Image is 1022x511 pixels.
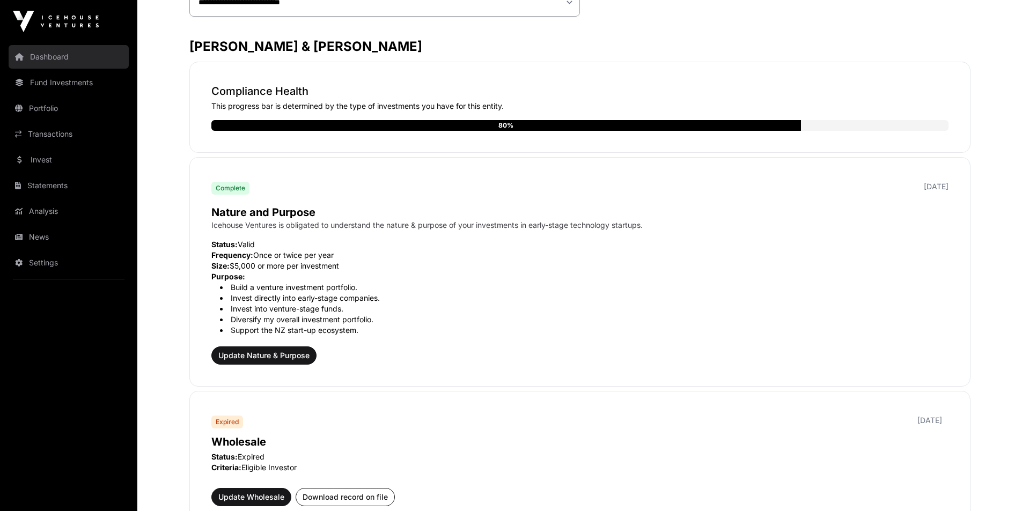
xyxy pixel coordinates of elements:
[211,205,949,220] p: Nature and Purpose
[498,120,513,131] div: 80%
[924,181,949,192] p: [DATE]
[211,451,949,462] p: Expired
[303,492,388,502] span: Download record on file
[218,492,284,502] span: Update Wholesale
[9,71,129,94] a: Fund Investments
[211,84,949,99] p: Compliance Health
[9,251,129,275] a: Settings
[211,239,949,250] p: Valid
[917,415,942,426] p: [DATE]
[296,488,395,506] button: Download record on file
[9,45,129,69] a: Dashboard
[216,418,239,426] span: Expired
[9,225,129,249] a: News
[211,463,241,472] span: Criteria:
[220,282,949,293] li: Build a venture investment portfolio.
[216,184,245,192] span: Complete
[9,174,129,197] a: Statements
[189,38,970,55] h3: [PERSON_NAME] & [PERSON_NAME]
[211,434,949,449] p: Wholesale
[9,199,129,223] a: Analysis
[220,314,949,325] li: Diversify my overall investment portfolio.
[211,271,949,282] p: Purpose:
[211,261,230,270] span: Size:
[220,303,949,314] li: Invest into venture-stage funds.
[211,488,291,506] button: Update Wholesale
[211,462,949,473] p: Eligible Investor
[9,97,129,120] a: Portfolio
[211,101,949,112] p: This progress bar is determined by the type of investments you have for this entity.
[218,350,310,361] span: Update Nature & Purpose
[211,250,253,260] span: Frequency:
[211,452,238,461] span: Status:
[220,293,949,303] li: Invest directly into early-stage companies.
[9,148,129,172] a: Invest
[211,261,949,271] p: $5,000 or more per investment
[220,325,949,336] li: Support the NZ start-up ecosystem.
[211,346,317,365] button: Update Nature & Purpose
[211,220,949,231] p: Icehouse Ventures is obligated to understand the nature & purpose of your investments in early-st...
[968,460,1022,511] iframe: Chat Widget
[211,240,238,249] span: Status:
[13,11,99,32] img: Icehouse Ventures Logo
[9,122,129,146] a: Transactions
[211,250,949,261] p: Once or twice per year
